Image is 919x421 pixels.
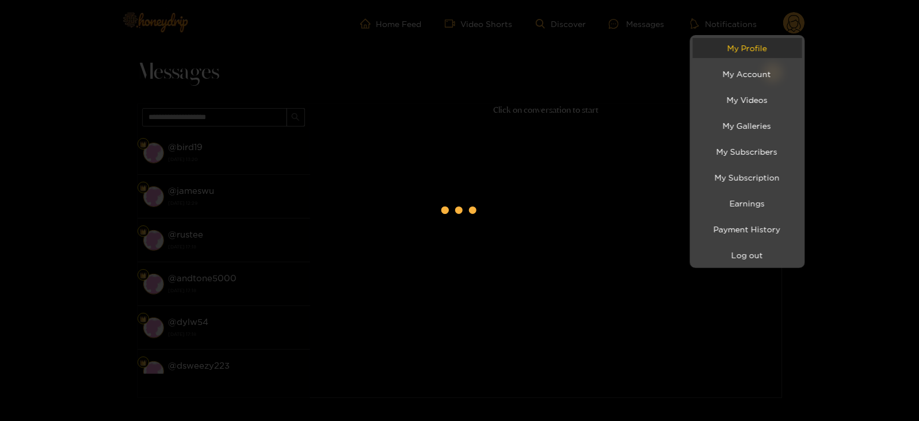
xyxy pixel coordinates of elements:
[693,141,802,162] a: My Subscribers
[693,167,802,187] a: My Subscription
[693,90,802,110] a: My Videos
[693,245,802,265] button: Log out
[693,219,802,239] a: Payment History
[693,38,802,58] a: My Profile
[693,64,802,84] a: My Account
[693,193,802,213] a: Earnings
[693,116,802,136] a: My Galleries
